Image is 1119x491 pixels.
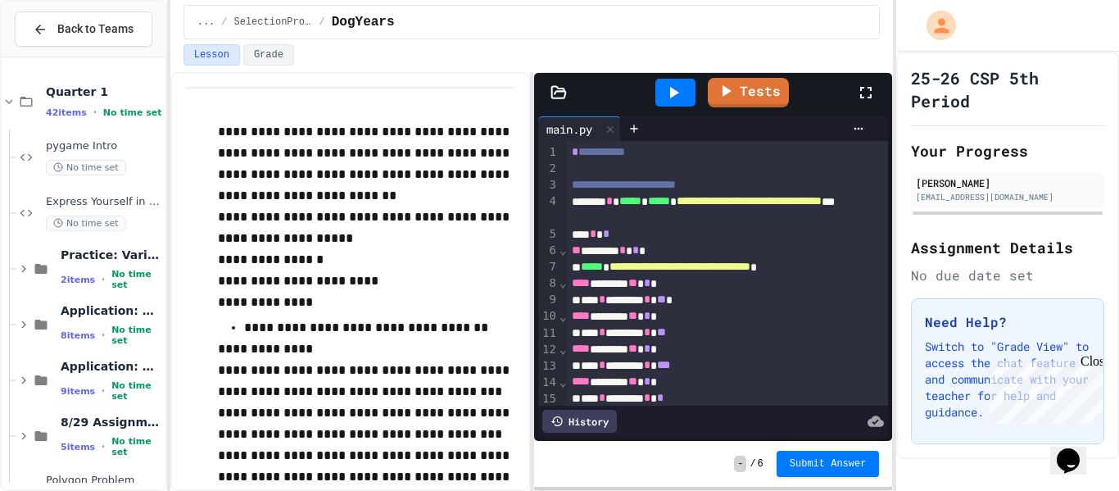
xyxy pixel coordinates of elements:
span: • [102,440,105,453]
div: History [542,410,617,433]
button: Submit Answer [777,451,880,477]
span: No time set [46,160,126,175]
h2: Assignment Details [911,236,1104,259]
div: 1 [538,144,559,161]
h1: 25-26 CSP 5th Period [911,66,1104,112]
div: 5 [538,226,559,243]
span: • [102,384,105,398]
iframe: chat widget [1050,425,1103,475]
div: [EMAIL_ADDRESS][DOMAIN_NAME] [916,191,1099,203]
a: Tests [708,78,789,107]
span: No time set [103,107,162,118]
span: Application: Variables/Print [61,303,162,318]
span: Fold line [559,375,567,389]
div: 12 [538,342,559,358]
h3: Need Help? [925,312,1090,332]
div: 11 [538,325,559,342]
button: Back to Teams [15,11,152,47]
span: 8/29 Assignments [61,415,162,430]
span: No time set [111,325,162,346]
span: Express Yourself in Python! [46,195,162,209]
div: 15 [538,391,559,407]
button: Grade [243,44,294,66]
span: ... [197,16,215,29]
span: • [102,273,105,286]
p: Switch to "Grade View" to access the chat feature and communicate with your teacher for help and ... [925,339,1090,421]
div: 14 [538,375,559,391]
div: No due date set [911,266,1104,285]
span: 2 items [61,275,95,285]
div: 13 [538,358,559,375]
span: Practice: Variables/Print [61,248,162,262]
span: Fold line [559,276,567,289]
span: Submit Answer [790,457,867,471]
span: Fold line [559,310,567,323]
span: • [93,106,97,119]
div: 9 [538,292,559,308]
span: 9 items [61,386,95,397]
span: 5 items [61,442,95,452]
span: Quarter 1 [46,84,162,99]
span: No time set [46,216,126,231]
iframe: chat widget [983,354,1103,424]
span: Fold line [559,243,567,257]
div: 7 [538,259,559,275]
div: main.py [538,116,621,141]
div: 6 [538,243,559,259]
span: pygame Intro [46,139,162,153]
span: Back to Teams [57,20,134,38]
span: SelectionProjects [234,16,313,29]
div: Chat with us now!Close [7,7,113,104]
span: / [221,16,227,29]
div: 8 [538,275,559,292]
span: DogYears [332,12,395,32]
span: No time set [111,269,162,290]
span: 8 items [61,330,95,341]
h2: Your Progress [911,139,1104,162]
span: Application: Strings, Inputs, Math [61,359,162,374]
div: 4 [538,193,559,226]
span: / [750,457,755,471]
span: - [734,456,746,472]
div: 10 [538,308,559,325]
span: • [102,329,105,342]
span: / [319,16,325,29]
div: [PERSON_NAME] [916,175,1099,190]
span: 6 [758,457,763,471]
div: My Account [909,7,960,44]
button: Lesson [183,44,240,66]
div: 3 [538,177,559,193]
span: Polygon Problem [46,474,162,488]
div: main.py [538,120,600,138]
span: Fold line [559,343,567,356]
div: 2 [538,161,559,177]
span: 42 items [46,107,87,118]
span: No time set [111,436,162,457]
span: No time set [111,380,162,402]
